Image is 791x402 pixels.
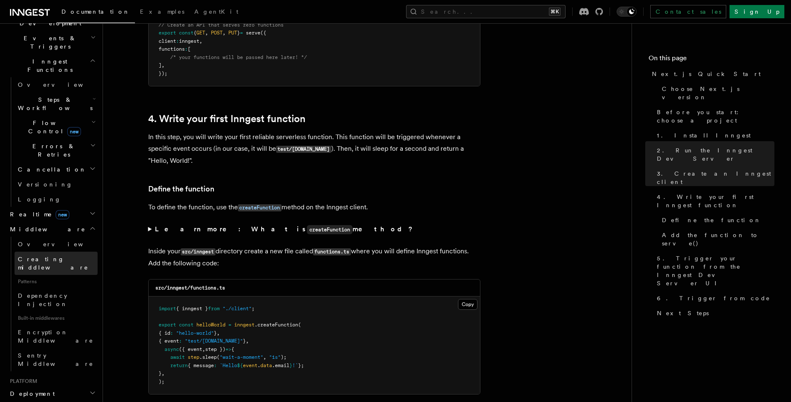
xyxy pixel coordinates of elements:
button: Search...⌘K [406,5,566,18]
span: "hello-world" [176,330,214,336]
summary: Learn more: What iscreateFunctionmethod? [148,223,480,235]
span: ( [298,322,301,328]
span: { [193,30,196,36]
span: , [162,370,164,376]
span: Encryption Middleware [18,329,93,344]
span: { [231,346,234,352]
span: Inngest Functions [7,57,90,74]
span: { event [159,338,179,344]
a: Add the function to serve() [659,228,774,251]
a: Creating middleware [15,252,98,275]
button: Flow Controlnew [15,115,98,139]
span: "1s" [269,354,281,360]
button: Middleware [7,222,98,237]
span: ({ event [179,346,202,352]
button: Toggle dark mode [617,7,637,17]
span: new [67,127,81,136]
p: In this step, you will write your first reliable serverless function. This function will be trigg... [148,131,480,167]
code: test/[DOMAIN_NAME] [276,146,331,153]
span: import [159,306,176,311]
span: Deployment [7,390,55,398]
span: await [170,354,185,360]
span: } [214,330,217,336]
span: Define the function [662,216,761,224]
span: export [159,322,176,328]
span: serve [246,30,260,36]
a: Define the function [659,213,774,228]
p: To define the function, use the method on the Inngest client. [148,201,480,213]
span: const [179,30,193,36]
span: ; [252,306,255,311]
span: . [257,363,260,368]
a: 1. Install Inngest [654,128,774,143]
span: ({ [260,30,266,36]
span: PUT [228,30,237,36]
a: Next Steps [654,306,774,321]
span: 2. Run the Inngest Dev Server [657,146,774,163]
a: createFunction [238,203,282,211]
span: Flow Control [15,119,91,135]
span: : [179,338,182,344]
span: /* your functions will be passed here later! */ [170,54,307,60]
span: = [228,322,231,328]
span: ( [217,354,220,360]
a: 3. Create an Inngest client [654,166,774,189]
span: Versioning [18,181,73,188]
a: Overview [15,77,98,92]
span: Overview [18,81,103,88]
span: Errors & Retries [15,142,90,159]
code: functions.ts [313,248,351,255]
span: , [217,330,220,336]
span: Add the function to serve() [662,231,774,248]
p: Inside your directory create a new file called where you will define Inngest functions. Add the f... [148,245,480,269]
a: 5. Trigger your function from the Inngest Dev Server UI [654,251,774,291]
span: , [205,30,208,36]
span: event [243,363,257,368]
span: Examples [140,8,184,15]
span: export [159,30,176,36]
span: Next Steps [657,309,709,317]
button: Cancellation [15,162,98,177]
strong: Learn more: What is method? [155,225,414,233]
span: { id [159,330,170,336]
code: src/inngest/functions.ts [155,285,225,291]
a: Contact sales [650,5,726,18]
span: 3. Create an Inngest client [657,169,774,186]
span: Patterns [15,275,98,288]
span: GET [196,30,205,36]
span: , [223,30,225,36]
span: async [164,346,179,352]
a: Logging [15,192,98,207]
span: , [202,346,205,352]
span: `Hello [220,363,237,368]
span: Documentation [61,8,130,15]
span: Logging [18,196,61,203]
span: const [179,322,193,328]
span: Steps & Workflows [15,96,93,112]
span: Realtime [7,210,69,218]
a: Encryption Middleware [15,325,98,348]
span: !` [292,363,298,368]
span: helloWorld [196,322,225,328]
span: 4. Write your first Inngest function [657,193,774,209]
span: "test/[DOMAIN_NAME]" [185,338,243,344]
a: AgentKit [189,2,243,22]
span: AgentKit [194,8,238,15]
a: Overview [15,237,98,252]
span: "./client" [223,306,252,311]
span: : [214,363,217,368]
span: } [243,338,246,344]
button: Steps & Workflows [15,92,98,115]
span: : [170,330,173,336]
span: ${ [237,363,243,368]
span: 6. Trigger from code [657,294,770,302]
code: src/inngest [181,248,216,255]
span: POST [211,30,223,36]
a: Before you start: choose a project [654,105,774,128]
h4: On this page [649,53,774,66]
a: 4. Write your first Inngest function [148,113,306,125]
a: 6. Trigger from code [654,291,774,306]
a: Define the function [148,183,214,195]
span: .email [272,363,289,368]
span: .sleep [199,354,217,360]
